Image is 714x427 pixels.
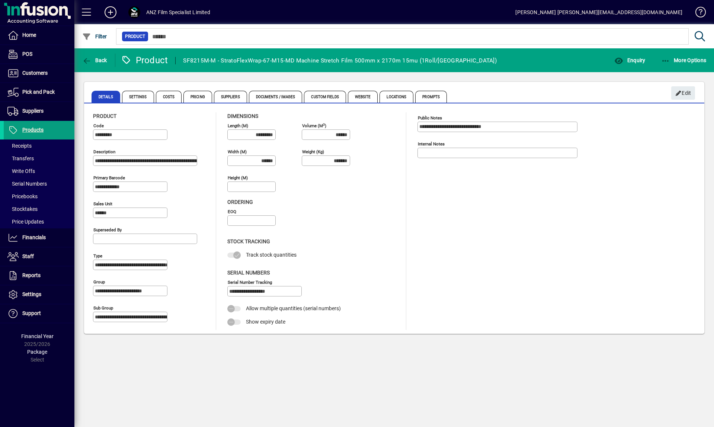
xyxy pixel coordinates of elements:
[92,91,120,103] span: Details
[227,199,253,205] span: Ordering
[228,123,248,128] mat-label: Length (m)
[93,279,105,285] mat-label: Group
[99,6,122,19] button: Add
[4,139,74,152] a: Receipts
[82,57,107,63] span: Back
[74,54,115,67] app-page-header-button: Back
[27,349,47,355] span: Package
[125,33,145,40] span: Product
[22,51,32,57] span: POS
[22,234,46,240] span: Financials
[659,54,708,67] button: More Options
[515,6,682,18] div: [PERSON_NAME] [PERSON_NAME][EMAIL_ADDRESS][DOMAIN_NAME]
[22,32,36,38] span: Home
[122,6,146,19] button: Profile
[302,123,326,128] mat-label: Volume (m )
[612,54,647,67] button: Enquiry
[7,181,47,187] span: Serial Numbers
[22,70,48,76] span: Customers
[93,175,125,180] mat-label: Primary barcode
[348,91,378,103] span: Website
[22,291,41,297] span: Settings
[4,215,74,228] a: Price Updates
[21,333,54,339] span: Financial Year
[249,91,302,103] span: Documents / Images
[228,279,272,285] mat-label: Serial Number tracking
[614,57,645,63] span: Enquiry
[80,30,109,43] button: Filter
[22,108,44,114] span: Suppliers
[22,89,55,95] span: Pick and Pack
[4,26,74,45] a: Home
[7,143,32,149] span: Receipts
[302,149,324,154] mat-label: Weight (Kg)
[7,155,34,161] span: Transfers
[4,228,74,247] a: Financials
[82,33,107,39] span: Filter
[415,91,447,103] span: Prompts
[4,165,74,177] a: Write Offs
[7,168,35,174] span: Write Offs
[4,285,74,304] a: Settings
[690,1,705,26] a: Knowledge Base
[93,227,122,232] mat-label: Superseded by
[7,206,38,212] span: Stocktakes
[93,305,113,311] mat-label: Sub group
[4,247,74,266] a: Staff
[80,54,109,67] button: Back
[183,55,497,67] div: SF8215M-M - StratoFlexWrap-67-M15-MD Machine Stretch Film 500mm x 2170m 15mu (1Roll/[GEOGRAPHIC_D...
[4,45,74,64] a: POS
[4,102,74,121] a: Suppliers
[22,253,34,259] span: Staff
[156,91,182,103] span: Costs
[671,86,695,100] button: Edit
[22,272,41,278] span: Reports
[246,319,285,325] span: Show expiry date
[304,91,346,103] span: Custom Fields
[214,91,247,103] span: Suppliers
[122,91,154,103] span: Settings
[228,175,248,180] mat-label: Height (m)
[93,201,112,206] mat-label: Sales unit
[418,141,445,147] mat-label: Internal Notes
[246,252,297,258] span: Track stock quantities
[4,152,74,165] a: Transfers
[228,149,247,154] mat-label: Width (m)
[4,203,74,215] a: Stocktakes
[7,193,38,199] span: Pricebooks
[22,310,41,316] span: Support
[227,113,258,119] span: Dimensions
[227,238,270,244] span: Stock Tracking
[228,209,236,214] mat-label: EOQ
[227,270,270,276] span: Serial Numbers
[146,6,210,18] div: ANZ Film Specialist Limited
[661,57,707,63] span: More Options
[4,177,74,190] a: Serial Numbers
[380,91,413,103] span: Locations
[4,266,74,285] a: Reports
[121,54,168,66] div: Product
[4,64,74,83] a: Customers
[93,113,116,119] span: Product
[246,305,341,311] span: Allow multiple quantities (serial numbers)
[93,123,104,128] mat-label: Code
[323,122,325,126] sup: 3
[4,190,74,203] a: Pricebooks
[93,149,115,154] mat-label: Description
[418,115,442,121] mat-label: Public Notes
[183,91,212,103] span: Pricing
[4,304,74,323] a: Support
[22,127,44,133] span: Products
[4,83,74,102] a: Pick and Pack
[93,253,102,259] mat-label: Type
[7,219,44,225] span: Price Updates
[675,87,691,99] span: Edit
